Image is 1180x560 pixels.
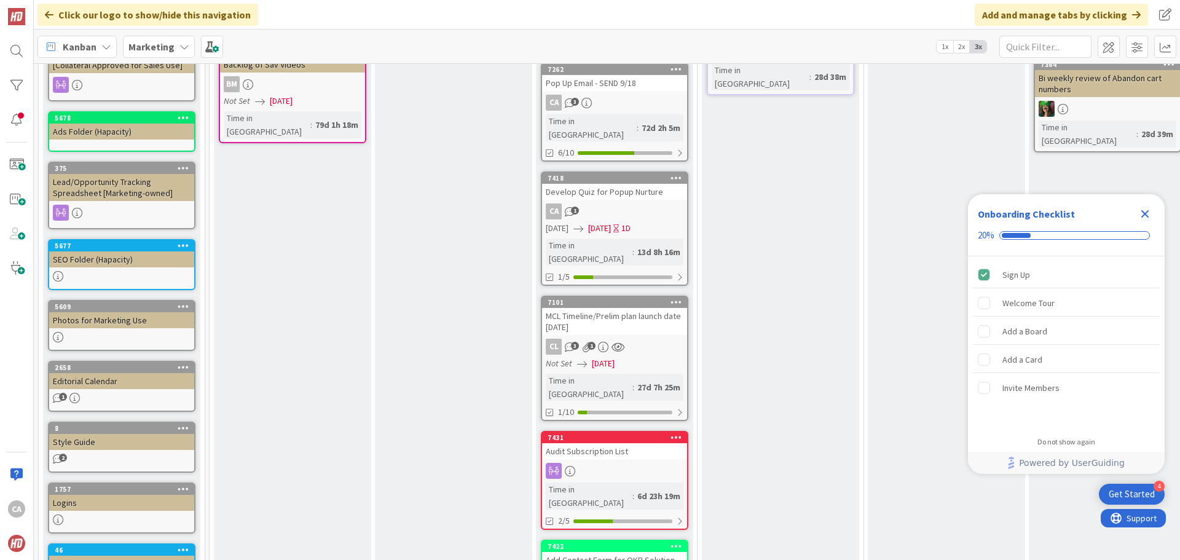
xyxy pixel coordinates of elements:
div: Develop Quiz for Popup Nurture [542,184,687,200]
span: 1/10 [558,406,574,419]
a: 7418Develop Quiz for Popup NurtureCA[DATE][DATE]1DTime in [GEOGRAPHIC_DATA]:13d 8h 16m1/5 [541,172,688,286]
div: 7364 [1040,60,1180,69]
div: Sign Up is complete. [973,261,1160,288]
div: BM [224,76,240,92]
div: Style Guide [49,434,194,450]
div: 5678 [55,114,194,122]
div: 7422 [548,542,687,551]
div: 7262 [548,65,687,74]
div: SEO Folder (Hapacity) [49,251,194,267]
div: 72d 2h 5m [639,121,683,135]
div: 375 [49,163,194,174]
div: CA [546,95,562,111]
div: 5677SEO Folder (Hapacity) [49,240,194,267]
div: 7418 [548,174,687,183]
div: 2658 [49,362,194,373]
div: 27d 7h 25m [634,381,683,394]
div: 5609Photos for Marketing Use [49,301,194,328]
b: Marketing [128,41,175,53]
span: : [1136,127,1138,141]
div: Time in [GEOGRAPHIC_DATA] [546,483,632,510]
div: Backlog of Sav Videos [220,57,365,73]
div: 7418Develop Quiz for Popup Nurture [542,173,687,200]
span: [DATE] [588,222,611,235]
a: 1757Logins [48,483,195,534]
div: Add a Card [1002,352,1042,367]
span: : [632,381,634,394]
div: Open Get Started checklist, remaining modules: 4 [1099,484,1165,505]
a: 7262Pop Up Email - SEND 9/18CATime in [GEOGRAPHIC_DATA]:72d 2h 5m6/10 [541,63,688,162]
div: 46 [55,546,194,554]
div: 46 [49,545,194,556]
div: 1757Logins [49,484,194,511]
span: 3 [571,98,579,106]
div: Invite Members is incomplete. [973,374,1160,401]
div: Logins [49,495,194,511]
div: 7431 [548,433,687,442]
span: 1x [937,41,953,53]
span: 1 [59,393,67,401]
div: 8 [55,424,194,433]
div: Photos for Marketing Use [49,312,194,328]
span: [DATE] [592,357,615,370]
a: 5677SEO Folder (Hapacity) [48,239,195,290]
div: 7101 [548,298,687,307]
div: CL [546,339,562,355]
div: CA [546,203,562,219]
div: Close Checklist [1135,204,1155,224]
div: 7422 [542,541,687,552]
div: Editorial Calendar [49,373,194,389]
div: 8 [49,423,194,434]
div: 20% [978,230,994,241]
a: 7431Audit Subscription ListTime in [GEOGRAPHIC_DATA]:6d 23h 19m2/5 [541,431,688,530]
div: 1D [621,222,631,235]
div: 375Lead/Opportunity Tracking Spreadsheet [Marketing-owned] [49,163,194,201]
div: Add and manage tabs by clicking [975,4,1148,26]
div: Bi weekly review of Abandon cart numbers [1035,70,1180,97]
div: CA [542,203,687,219]
div: 79d 1h 18m [312,118,361,132]
span: 1 [588,342,596,350]
div: Time in [GEOGRAPHIC_DATA] [224,111,310,138]
div: 7364 [1035,59,1180,70]
a: 8Style Guide [48,422,195,473]
span: 2 [59,454,67,462]
div: Do not show again [1037,437,1095,447]
div: CA [8,500,25,518]
span: Support [26,2,56,17]
div: 5609 [49,301,194,312]
a: Backlog of Sav VideosBMNot Set[DATE]Time in [GEOGRAPHIC_DATA]:79d 1h 18m [219,44,366,143]
div: 2658 [55,363,194,372]
span: 2/5 [558,515,570,527]
div: Footer [968,452,1165,474]
span: 3x [970,41,986,53]
div: Add a Card is incomplete. [973,346,1160,373]
span: : [632,489,634,503]
div: Welcome Tour is incomplete. [973,290,1160,317]
div: Pop Up Email - SEND 9/18 [542,75,687,91]
div: 5678 [49,112,194,124]
div: 1757 [49,484,194,495]
div: Checklist progress: 20% [978,230,1155,241]
div: 2658Editorial Calendar [49,362,194,389]
div: Add a Board [1002,324,1047,339]
span: 1/5 [558,270,570,283]
div: 28d 39m [1138,127,1176,141]
div: 7431 [542,432,687,443]
div: CL [542,339,687,355]
div: 7364Bi weekly review of Abandon cart numbers [1035,59,1180,97]
span: : [809,70,811,84]
span: Kanban [63,39,96,54]
div: Invite Members [1002,381,1060,395]
div: 5678Ads Folder (Hapacity) [49,112,194,140]
span: : [632,245,634,259]
div: Onboarding Checklist [978,207,1075,221]
div: Checklist items [968,256,1165,429]
a: 2658Editorial Calendar [48,361,195,412]
span: Powered by UserGuiding [1019,455,1125,470]
div: MCL Timeline/Prelim plan launch date [DATE] [542,308,687,335]
div: Time in [GEOGRAPHIC_DATA] [546,374,632,401]
div: 7418 [542,173,687,184]
div: 7262 [542,64,687,75]
div: Time in [GEOGRAPHIC_DATA] [1039,120,1136,148]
